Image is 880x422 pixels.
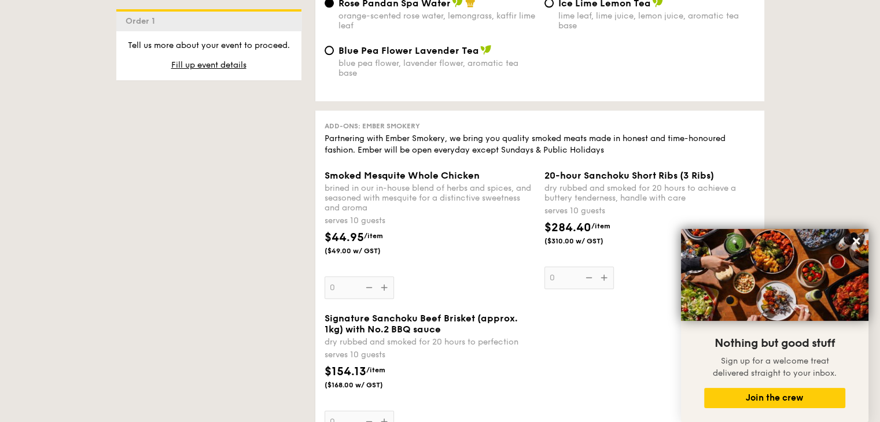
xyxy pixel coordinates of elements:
div: dry rubbed and smoked for 20 hours to perfection [325,337,535,347]
span: $44.95 [325,231,364,245]
input: Blue Pea Flower Lavender Teablue pea flower, lavender flower, aromatic tea base [325,46,334,55]
span: /item [366,366,385,374]
div: serves 10 guests [544,205,755,217]
span: Signature Sanchoku Beef Brisket (approx. 1kg) with No.2 BBQ sauce [325,313,518,335]
span: ($168.00 w/ GST) [325,380,403,390]
span: Blue Pea Flower Lavender Tea [338,45,479,56]
span: $154.13 [325,365,366,379]
span: 20-hour Sanchoku Short Ribs (3 Ribs) [544,170,714,181]
button: Close [847,232,866,250]
button: Join the crew [704,388,845,408]
span: Fill up event details [171,60,246,70]
span: Order 1 [126,16,160,26]
span: /item [591,222,610,230]
div: orange-scented rose water, lemongrass, kaffir lime leaf [338,11,535,31]
span: ($310.00 w/ GST) [544,236,623,246]
div: dry rubbed and smoked for 20 hours to achieve a buttery tenderness, handle with care [544,183,755,203]
img: DSC07876-Edit02-Large.jpeg [681,229,868,321]
p: Tell us more about your event to proceed. [126,40,292,51]
span: ($49.00 w/ GST) [325,246,403,256]
div: serves 10 guests [325,215,535,227]
div: Partnering with Ember Smokery, we bring you quality smoked meats made in honest and time-honoured... [325,133,755,156]
span: Smoked Mesquite Whole Chicken [325,170,480,181]
div: blue pea flower, lavender flower, aromatic tea base [338,58,535,78]
span: Nothing but good stuff [715,336,835,350]
span: Add-ons: Ember Smokery [325,122,420,130]
span: $284.40 [544,221,591,235]
img: icon-vegan.f8ff3823.svg [480,45,492,55]
span: Sign up for a welcome treat delivered straight to your inbox. [713,356,837,378]
div: serves 10 guests [325,349,535,361]
div: lime leaf, lime juice, lemon juice, aromatic tea base [558,11,755,31]
span: /item [364,232,383,240]
div: brined in our in-house blend of herbs and spices, and seasoned with mesquite for a distinctive sw... [325,183,535,213]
